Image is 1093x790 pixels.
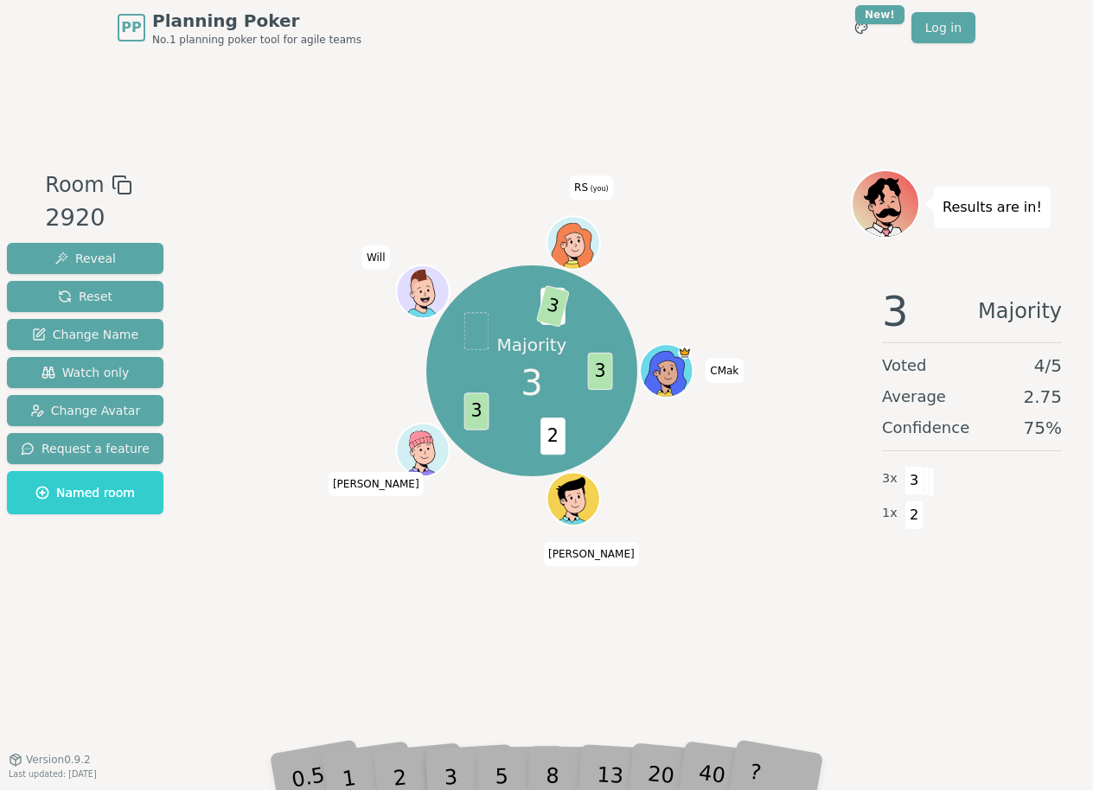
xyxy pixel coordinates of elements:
span: Reset [58,288,112,305]
span: Reveal [54,250,116,267]
span: Version 0.9.2 [26,753,91,767]
span: 3 [464,392,489,430]
button: Request a feature [7,433,163,464]
button: Named room [7,471,163,514]
span: 2 [540,417,566,455]
button: Reveal [7,243,163,274]
a: Log in [911,12,975,43]
span: Click to change your name [362,245,390,270]
button: New! [846,12,877,43]
p: Majority [497,333,567,357]
span: (you) [588,185,609,193]
span: 3 x [882,469,898,488]
div: 2920 [45,201,131,236]
span: Confidence [882,416,969,440]
a: PPPlanning PokerNo.1 planning poker tool for agile teams [118,9,361,47]
div: New! [855,5,904,24]
span: 3 [904,466,924,495]
button: Watch only [7,357,163,388]
span: 3 [588,353,613,390]
span: 3 [882,290,909,332]
span: Voted [882,354,927,378]
span: Named room [35,484,135,501]
p: Results are in! [943,195,1042,220]
button: Click to change your avatar [548,218,598,267]
span: PP [121,17,141,38]
span: 4 / 5 [1034,354,1062,378]
span: Change Avatar [30,402,141,419]
span: No.1 planning poker tool for agile teams [152,33,361,47]
span: 3 [521,357,542,409]
span: Request a feature [21,440,150,457]
button: Version0.9.2 [9,753,91,767]
span: CMak is the host [678,346,691,359]
span: Change Name [32,326,138,343]
span: Planning Poker [152,9,361,33]
button: Reset [7,281,163,312]
button: Change Avatar [7,395,163,426]
span: Click to change your name [329,472,424,496]
span: 3 [536,284,570,327]
span: Click to change your name [544,542,639,566]
button: Change Name [7,319,163,350]
span: Room [45,169,104,201]
span: Click to change your name [706,359,743,383]
span: Majority [978,290,1062,332]
span: 1 x [882,504,898,523]
span: Average [882,385,946,409]
span: 75 % [1024,416,1062,440]
span: Watch only [42,364,130,381]
span: Last updated: [DATE] [9,769,97,779]
span: Click to change your name [570,175,612,200]
span: 2.75 [1023,385,1062,409]
span: 2 [904,500,924,530]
